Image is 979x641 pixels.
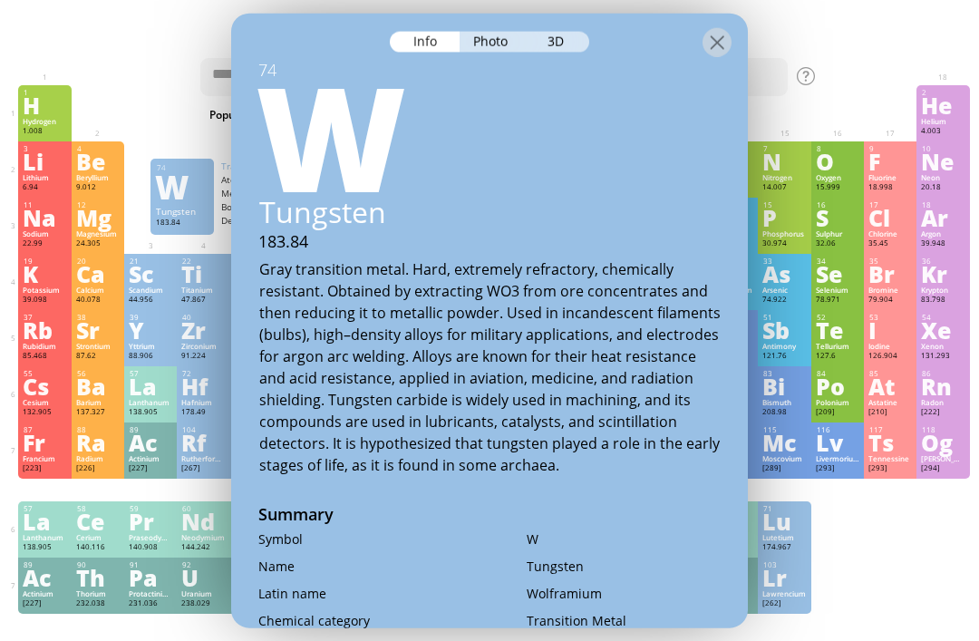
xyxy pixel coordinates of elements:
div: Tennessine [868,454,912,463]
div: S [816,208,859,228]
div: Francium [23,454,66,463]
div: 144.242 [181,542,225,553]
div: Melting point [221,188,294,199]
div: Rubidium [23,342,66,351]
div: [227] [129,463,172,474]
div: Uranium [181,589,225,598]
div: As [762,264,806,284]
div: Barium [76,398,120,407]
div: Na [23,208,66,228]
div: 84 [817,369,859,378]
div: [PERSON_NAME] [921,454,964,463]
div: 19 [24,257,66,266]
div: Nd [181,511,225,531]
div: Zirconium [181,342,225,351]
div: 137.327 [76,407,120,418]
div: [223] [23,463,66,474]
div: Lanthanum [23,533,66,542]
div: Og [921,432,964,452]
div: Be [76,151,120,171]
div: 53 [869,313,912,322]
div: Praseodymium [129,533,172,542]
div: 183.84 [156,218,208,232]
div: 18 [922,200,964,209]
div: 57 [130,369,172,378]
div: Protactinium [129,589,172,598]
div: Ba [76,376,120,396]
div: 8 [817,144,859,153]
div: 15 [763,200,806,209]
div: 35.45 [868,238,912,249]
div: Antimony [762,342,806,351]
div: 121.76 [762,351,806,362]
div: 131.293 [921,351,964,362]
div: 60 [182,504,225,513]
div: W [155,172,208,201]
div: Wolframium [527,584,721,601]
div: 2 [922,88,964,97]
div: Argon [921,229,964,238]
div: Tungsten [527,557,721,574]
div: 22 [182,257,225,266]
div: 36 [922,257,964,266]
div: 47.867 [181,295,225,306]
div: 85.468 [23,351,66,362]
div: Lanthanum [129,398,172,407]
div: 86 [922,369,964,378]
div: 1 [24,88,66,97]
div: Phosphorus [762,229,806,238]
div: 83.798 [921,295,964,306]
div: Ti [181,264,225,284]
div: At [868,376,912,396]
div: 9 [869,144,912,153]
div: Li [23,151,66,171]
div: Bromine [868,286,912,295]
div: Sc [129,264,172,284]
div: 32.06 [816,238,859,249]
div: Transition Metal [221,160,366,172]
div: Rn [921,376,964,396]
div: Fluorine [868,173,912,182]
div: 116 [817,425,859,434]
div: Hf [181,376,225,396]
div: 16 [817,200,859,209]
div: Sodium [23,229,66,238]
div: 55 [24,369,66,378]
div: 3D [524,31,589,52]
div: Boiling point [221,201,294,213]
div: 104 [182,425,225,434]
div: [226] [76,463,120,474]
div: 91 [130,560,172,569]
div: Polonium [816,398,859,407]
div: 88.906 [129,351,172,362]
div: N [762,151,806,171]
div: Ar [921,208,964,228]
div: Iodine [868,342,912,351]
div: 127.6 [816,351,859,362]
div: [294] [921,463,964,474]
div: He [921,95,964,115]
div: Sulphur [816,229,859,238]
div: 178.49 [181,407,225,418]
div: Ca [76,264,120,284]
div: Cerium [76,533,120,542]
div: La [23,511,66,531]
div: 17 [869,200,912,209]
div: Tungsten [232,191,748,230]
div: 89 [24,560,66,569]
div: 138.905 [23,542,66,553]
div: 118 [922,425,964,434]
div: Lithium [23,173,66,182]
div: La [129,376,172,396]
div: 56 [77,369,120,378]
div: Transition Metal [527,611,721,628]
div: Lr [762,568,806,588]
div: Kr [921,264,964,284]
div: Thorium [76,589,120,598]
div: Potassium [23,286,66,295]
div: Strontium [76,342,120,351]
div: 39.098 [23,295,66,306]
div: Rutherfordium [181,454,225,463]
div: 92 [182,560,225,569]
div: 12 [77,200,120,209]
